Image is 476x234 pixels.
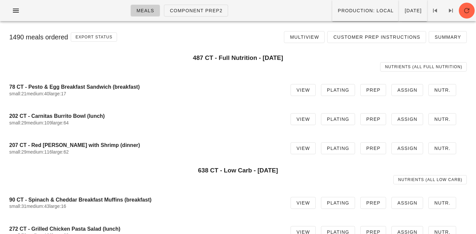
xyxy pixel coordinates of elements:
[26,204,49,209] span: medium:43
[321,197,355,209] a: Plating
[397,117,417,122] span: Assign
[284,31,325,43] a: Multiview
[397,200,417,206] span: Assign
[434,146,451,151] span: Nutr.
[393,175,467,184] a: Nutrients (all Low Carb)
[9,54,467,62] h3: 487 CT - Full Nutrition - [DATE]
[404,8,422,13] span: [DATE]
[360,197,386,209] a: Prep
[9,204,26,209] span: small:31
[52,120,69,125] span: large:64
[26,91,49,96] span: medium:40
[131,5,160,17] a: Meals
[327,87,349,93] span: Plating
[9,33,68,41] span: 1490 meals ordered
[9,84,280,90] h4: 78 CT - Pesto & Egg Breakfast Sandwich (breakfast)
[391,113,423,125] a: Assign
[26,120,52,125] span: medium:109
[333,34,420,40] span: Customer Prep Instructions
[9,120,26,125] span: small:29
[366,146,380,151] span: Prep
[327,146,349,151] span: Plating
[428,197,456,209] a: Nutr.
[9,142,280,148] h4: 207 CT - Red [PERSON_NAME] with Shrimp (dinner)
[49,91,66,96] span: large:17
[9,197,280,203] h4: 90 CT - Spinach & Cheddar Breakfast Muffins (breakfast)
[9,91,26,96] span: small:21
[428,142,456,154] a: Nutr.
[291,197,316,209] a: View
[291,113,316,125] a: View
[164,5,228,17] a: Component Prep2
[296,200,310,206] span: View
[52,149,69,155] span: large:62
[428,113,456,125] a: Nutr.
[327,200,349,206] span: Plating
[429,31,467,43] a: Summary
[327,117,349,122] span: Plating
[26,149,52,155] span: medium:116
[327,31,426,43] a: Customer Prep Instructions
[391,84,423,96] a: Assign
[385,65,462,69] span: Nutrients (all Full Nutrition)
[321,113,355,125] a: Plating
[397,146,417,151] span: Assign
[337,8,394,13] span: Production: local
[434,117,451,122] span: Nutr.
[434,34,461,40] span: Summary
[428,84,456,96] a: Nutr.
[71,32,117,42] button: Export Status
[434,87,451,93] span: Nutr.
[9,113,280,119] h4: 202 CT - Carnitas Burrito Bowl (lunch)
[136,8,154,13] span: Meals
[397,87,417,93] span: Assign
[366,200,380,206] span: Prep
[291,84,316,96] a: View
[360,142,386,154] a: Prep
[9,149,26,155] span: small:29
[398,177,462,182] span: Nutrients (all Low Carb)
[434,200,451,206] span: Nutr.
[366,117,380,122] span: Prep
[75,35,112,39] span: Export Status
[391,197,423,209] a: Assign
[49,204,66,209] span: large:16
[380,62,467,71] a: Nutrients (all Full Nutrition)
[366,87,380,93] span: Prep
[296,117,310,122] span: View
[360,113,386,125] a: Prep
[290,34,319,40] span: Multiview
[391,142,423,154] a: Assign
[296,146,310,151] span: View
[321,84,355,96] a: Plating
[9,226,280,232] h4: 272 CT - Grilled Chicken Pasta Salad (lunch)
[360,84,386,96] a: Prep
[291,142,316,154] a: View
[321,142,355,154] a: Plating
[9,167,467,174] h3: 638 CT - Low Carb - [DATE]
[296,87,310,93] span: View
[170,8,223,13] span: Component Prep2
